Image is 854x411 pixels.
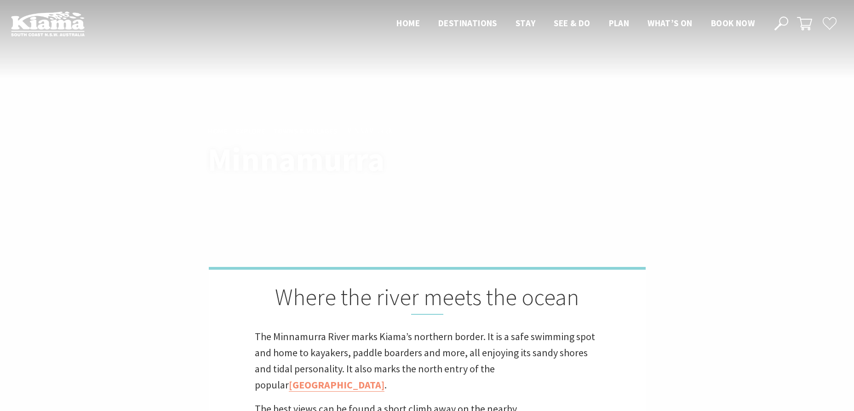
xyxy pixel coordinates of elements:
a: Home [208,126,228,136]
h2: Where the river meets the ocean [255,284,600,315]
span: Plan [609,17,630,29]
span: What’s On [648,17,693,29]
li: Minnamurra [347,125,392,137]
a: Explore [235,126,265,136]
span: Stay [516,17,536,29]
a: [GEOGRAPHIC_DATA] [289,378,384,392]
span: Home [396,17,420,29]
span: Book now [711,17,755,29]
a: Towns & Villages [273,126,338,136]
h1: Minnamurra [208,142,468,177]
span: Destinations [438,17,497,29]
img: Kiama Logo [11,11,85,36]
p: The Minnamurra River marks Kiama’s northern border. It is a safe swimming spot and home to kayake... [255,329,600,394]
span: See & Do [554,17,590,29]
nav: Main Menu [387,16,764,31]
